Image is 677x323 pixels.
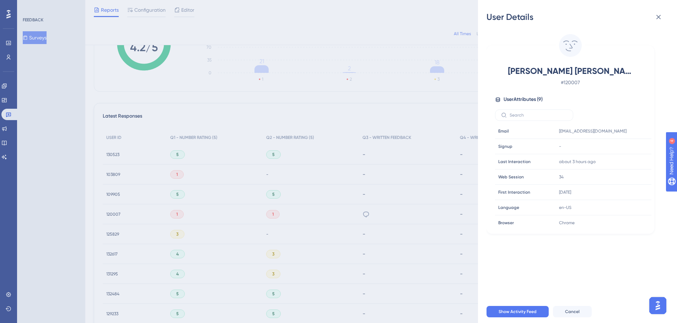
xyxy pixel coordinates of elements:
span: [PERSON_NAME] [PERSON_NAME] [508,65,633,77]
button: Show Activity Feed [487,306,549,317]
span: [EMAIL_ADDRESS][DOMAIN_NAME] [559,128,627,134]
span: Browser [498,220,514,226]
iframe: UserGuiding AI Assistant Launcher [647,295,668,316]
span: Last Interaction [498,159,531,165]
span: Web Session [498,174,524,180]
span: Language [498,205,519,210]
span: en-US [559,205,571,210]
span: Chrome [559,220,575,226]
div: 4 [49,4,52,9]
span: # 120007 [508,78,633,87]
div: User Details [487,11,668,23]
input: Search [510,113,567,118]
span: 34 [559,174,564,180]
span: Email [498,128,509,134]
time: about 3 hours ago [559,159,596,164]
span: - [559,144,561,149]
span: User Attributes ( 9 ) [504,95,543,104]
button: Cancel [553,306,592,317]
span: Need Help? [17,2,44,10]
span: Show Activity Feed [499,309,537,314]
span: First Interaction [498,189,530,195]
time: [DATE] [559,190,571,195]
span: Cancel [565,309,580,314]
span: Signup [498,144,512,149]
